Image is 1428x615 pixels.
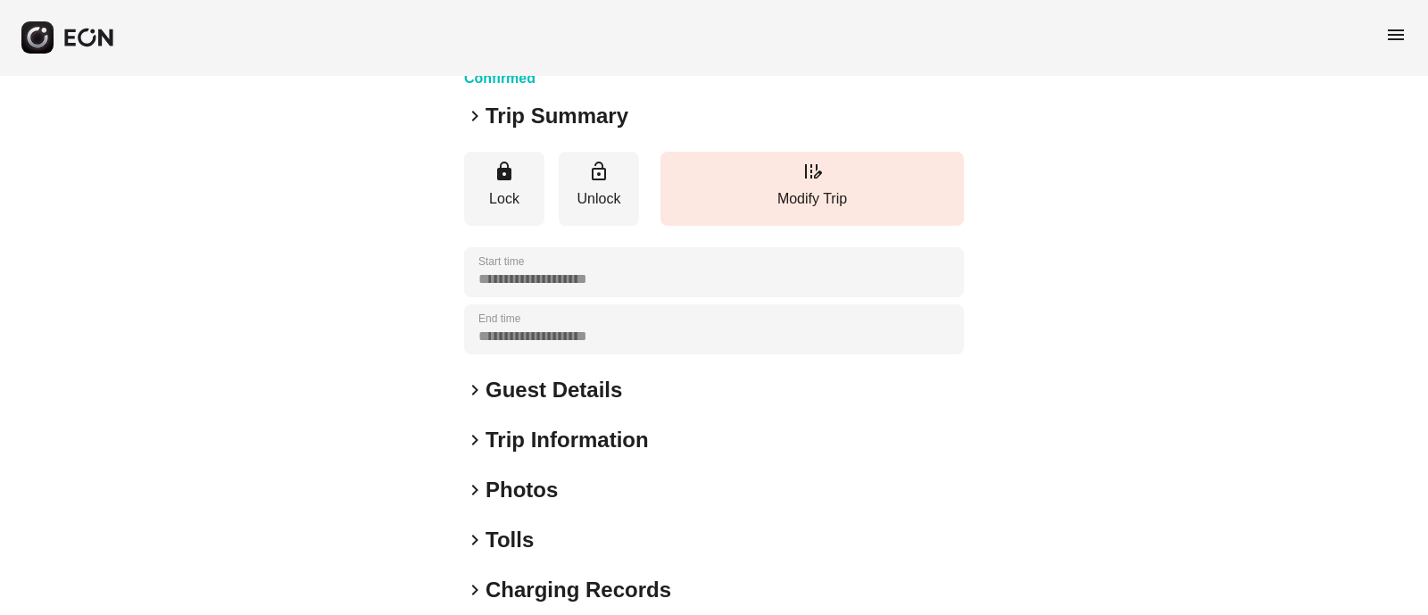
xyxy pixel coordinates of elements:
h2: Charging Records [486,576,671,604]
span: keyboard_arrow_right [464,429,486,451]
h2: Trip Information [486,426,649,454]
h2: Trip Summary [486,102,628,130]
h2: Guest Details [486,376,622,404]
span: keyboard_arrow_right [464,105,486,127]
p: Lock [473,188,535,210]
span: keyboard_arrow_right [464,579,486,601]
span: menu [1385,24,1407,46]
span: keyboard_arrow_right [464,529,486,551]
h3: Confirmed [464,68,685,89]
p: Modify Trip [669,188,955,210]
button: Unlock [559,152,639,226]
span: lock_open [588,161,610,182]
button: Lock [464,152,544,226]
button: Modify Trip [660,152,964,226]
span: edit_road [801,161,823,182]
h2: Tolls [486,526,534,554]
p: Unlock [568,188,630,210]
span: keyboard_arrow_right [464,479,486,501]
span: keyboard_arrow_right [464,379,486,401]
span: lock [494,161,515,182]
h2: Photos [486,476,558,504]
